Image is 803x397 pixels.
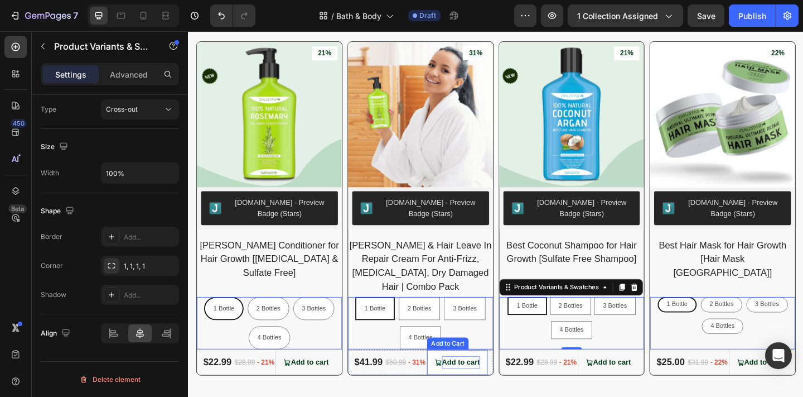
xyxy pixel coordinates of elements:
[729,4,776,27] button: Publish
[41,204,76,219] div: Shape
[210,181,318,204] div: [DOMAIN_NAME] - Preview Badge (Stars)
[463,16,491,32] pre: 21%
[299,16,327,32] pre: 31%
[262,335,303,345] div: Add to Cart
[352,186,365,199] img: Judgeme.png
[240,329,266,337] span: 4 Bottles
[4,4,83,27] button: 7
[50,354,74,367] div: $28.99
[101,163,178,183] input: Auto
[41,326,72,341] div: Align
[188,31,803,397] iframe: Design area
[507,174,656,211] button: Judge.me - Preview Badge (Stars)
[41,371,179,389] button: Delete element
[344,352,377,369] div: $22.99
[174,224,332,287] h2: [PERSON_NAME] & Hair Leave In Repair Cream For Anti-Frizz, [MEDICAL_DATA], Dry Damaged Hair | Com...
[75,350,94,371] pre: - 21%
[378,354,403,367] div: $28.99
[239,350,258,371] pre: - 31%
[502,224,660,272] h2: Best Hair Mask for Hair Growth [Hair Mask [GEOGRAPHIC_DATA]]
[178,174,327,211] button: Judge.me - Preview Badge (Stars)
[41,168,59,178] div: Width
[589,347,655,374] button: Add to cart
[419,11,436,21] span: Draft
[112,353,153,367] div: Add to cart
[210,4,255,27] div: Undo/Redo
[41,290,66,300] div: Shadow
[352,274,449,284] div: Product Variants & Swatches
[568,350,587,371] pre: - 22%
[55,69,86,80] p: Settings
[404,350,423,371] pre: - 21%
[568,317,594,324] span: 4 Bottles
[101,99,179,119] button: Cross-out
[628,16,656,32] pre: 22%
[41,261,63,271] div: Corner
[441,353,482,367] div: Add to cart
[54,40,149,53] p: Product Variants & Swatches
[187,186,201,199] img: Judgeme.png
[192,298,215,305] span: 1 Bottle
[41,232,62,242] div: Border
[79,373,141,386] div: Delete element
[521,293,544,301] span: 1 Bottle
[605,353,646,367] div: Add to cart
[106,105,138,113] span: Cross-out
[577,10,658,22] span: 1 collection assigned
[41,140,70,155] div: Size
[424,347,490,374] button: Add to cart
[239,298,265,305] span: 2 Bottles
[567,293,593,301] span: 2 Bottles
[568,4,683,27] button: 1 collection assigned
[11,119,27,128] div: 450
[110,69,148,80] p: Advanced
[260,347,326,374] button: Add to cart
[688,4,724,27] button: Save
[509,352,541,369] div: $25.00
[516,186,529,199] img: Judgeme.png
[697,11,715,21] span: Save
[95,347,161,374] button: Add to cart
[180,352,212,369] div: $41.99
[41,104,56,114] div: Type
[374,181,483,204] div: [DOMAIN_NAME] - Preview Badge (Stars)
[765,342,792,369] div: Open Intercom Messenger
[738,10,766,22] div: Publish
[124,290,176,300] div: Add...
[214,354,238,367] div: $60.99
[276,353,317,367] div: Add to cart
[543,354,567,367] div: $31.99
[124,232,176,242] div: Add...
[73,9,78,22] p: 7
[451,295,477,303] span: 3 Bottles
[16,352,49,369] div: $22.99
[538,181,647,204] div: [DOMAIN_NAME] - Preview Badge (Stars)
[357,295,380,303] span: 1 Bottle
[336,10,381,22] span: Bath & Body
[331,10,334,22] span: /
[403,295,429,303] span: 2 Bottles
[404,321,430,329] span: 4 Bottles
[288,298,314,305] span: 3 Bottles
[617,293,643,301] span: 3 Bottles
[338,224,496,257] h2: Best Coconut Shampoo for Hair Growth [Sulfate Free Shampoo]
[343,174,492,211] button: Judge.me - Preview Badge (Stars)
[8,204,27,213] div: Beta
[124,261,176,271] div: 1, 1, 1, 1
